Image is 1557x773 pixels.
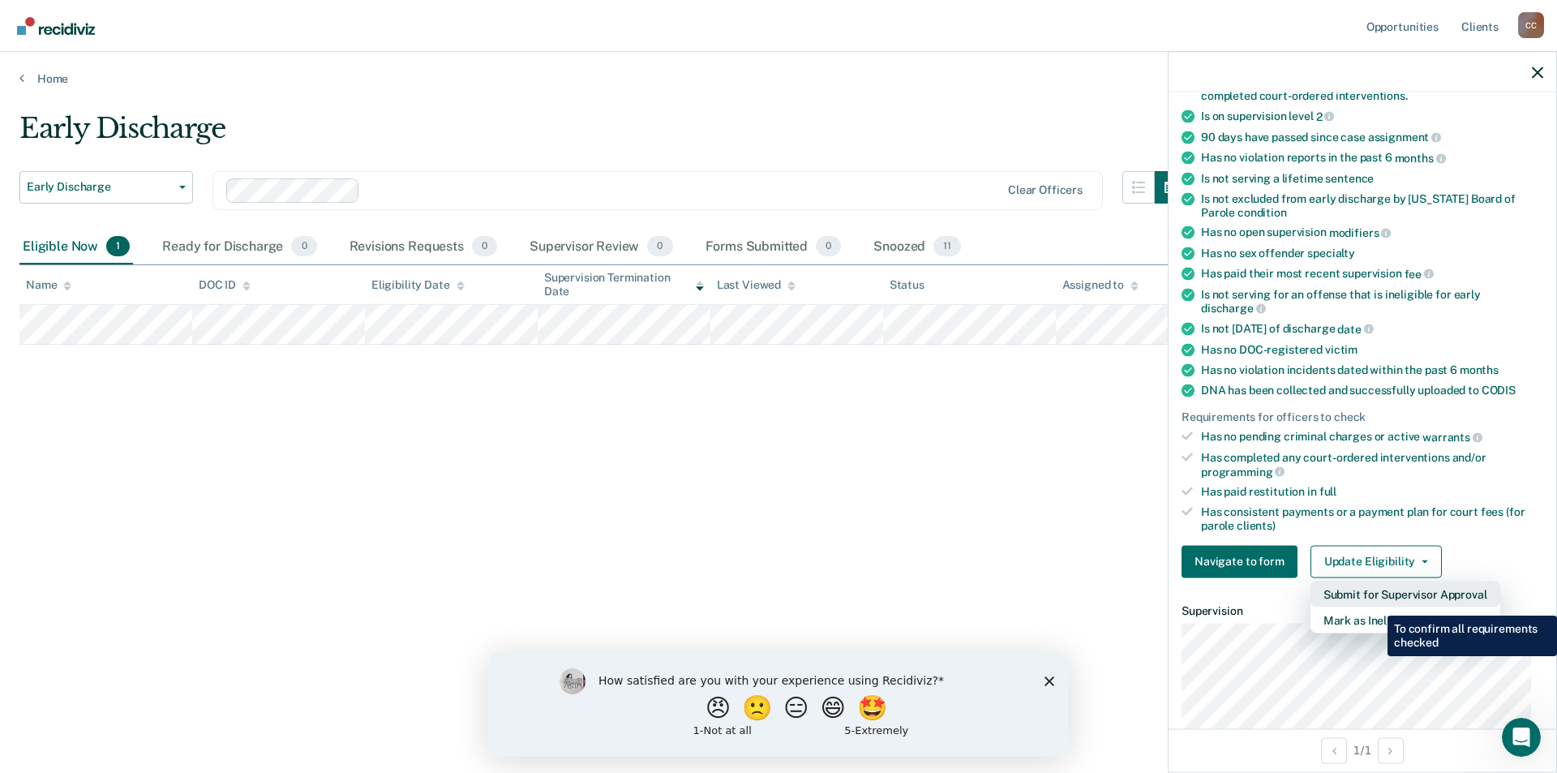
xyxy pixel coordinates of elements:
div: Has no DOC-registered [1201,342,1543,356]
div: Forms Submitted [702,230,845,265]
button: Submit for Supervisor Approval [1310,581,1500,607]
div: C C [1518,12,1544,38]
div: 1 / 1 [1169,728,1556,771]
span: specialty [1307,246,1355,259]
iframe: Intercom live chat [1502,718,1541,757]
div: Eligible Now [19,230,133,265]
div: Supervisor Review [526,230,676,265]
button: Previous Opportunity [1321,737,1347,763]
div: Has no pending criminal charges or active [1201,430,1543,444]
span: 0 [816,236,841,257]
button: Profile dropdown button [1518,12,1544,38]
div: Is not excluded from early discharge by [US_STATE] Board of Parole [1201,191,1543,219]
div: Has completed any court-ordered interventions and/or [1201,450,1543,478]
button: Navigate to form [1182,545,1297,578]
div: Has no violation reports in the past 6 [1201,151,1543,165]
div: Requirements for officers to check [1182,410,1543,423]
div: Is not serving for an offense that is ineligible for early [1201,287,1543,315]
div: Has consistent payments or a payment plan for court fees (for parole [1201,505,1543,533]
span: 0 [472,236,497,257]
div: Has no sex offender [1201,246,1543,260]
span: 2 [1316,110,1335,122]
span: 1 [106,236,130,257]
div: DNA has been collected and successfully uploaded to [1201,383,1543,397]
span: programming [1201,465,1285,478]
div: DOC ID [199,278,251,292]
span: fee [1405,267,1434,280]
div: Revisions Requests [346,230,500,265]
div: Name [26,278,71,292]
span: 0 [647,236,672,257]
span: clients) [1237,518,1276,531]
span: condition [1237,205,1287,218]
span: full [1319,485,1336,498]
div: Has no open supervision [1201,225,1543,240]
iframe: Survey by Kim from Recidiviz [488,652,1069,757]
span: 0 [291,236,316,257]
div: Eligibility Date [371,278,465,292]
img: Recidiviz [17,17,95,35]
span: sentence [1325,171,1374,184]
div: Last Viewed [717,278,796,292]
div: Ready for Discharge [159,230,320,265]
div: Has paid restitution in [1201,485,1543,499]
span: months [1395,151,1446,164]
span: warrants [1422,431,1482,444]
span: CODIS [1482,383,1516,396]
div: Supervision Termination Date [544,271,704,298]
div: Is not serving a lifetime [1201,171,1543,185]
div: Clear officers [1008,183,1083,197]
button: Mark as Ineligible [1310,607,1500,633]
div: Has paid their most recent supervision [1201,266,1543,281]
div: Status [890,278,924,292]
button: Next Opportunity [1378,737,1404,763]
span: modifiers [1329,226,1392,239]
div: Is not [DATE] of discharge [1201,321,1543,336]
dt: Supervision [1182,603,1543,617]
span: 11 [933,236,961,257]
div: Has no violation incidents dated within the past 6 [1201,363,1543,376]
span: discharge [1201,302,1266,315]
span: victim [1325,342,1358,355]
span: date [1337,322,1373,335]
a: Navigate to form link [1182,545,1304,578]
button: Update Eligibility [1310,545,1442,578]
div: Snoozed [870,230,964,265]
span: months [1460,363,1499,376]
span: assignment [1368,131,1441,144]
div: Is on supervision level [1201,109,1543,123]
div: Early Discharge [19,112,1187,158]
a: Home [19,71,1538,86]
div: Assigned to [1062,278,1139,292]
div: 90 days have passed since case [1201,130,1543,144]
span: Early Discharge [27,180,173,194]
